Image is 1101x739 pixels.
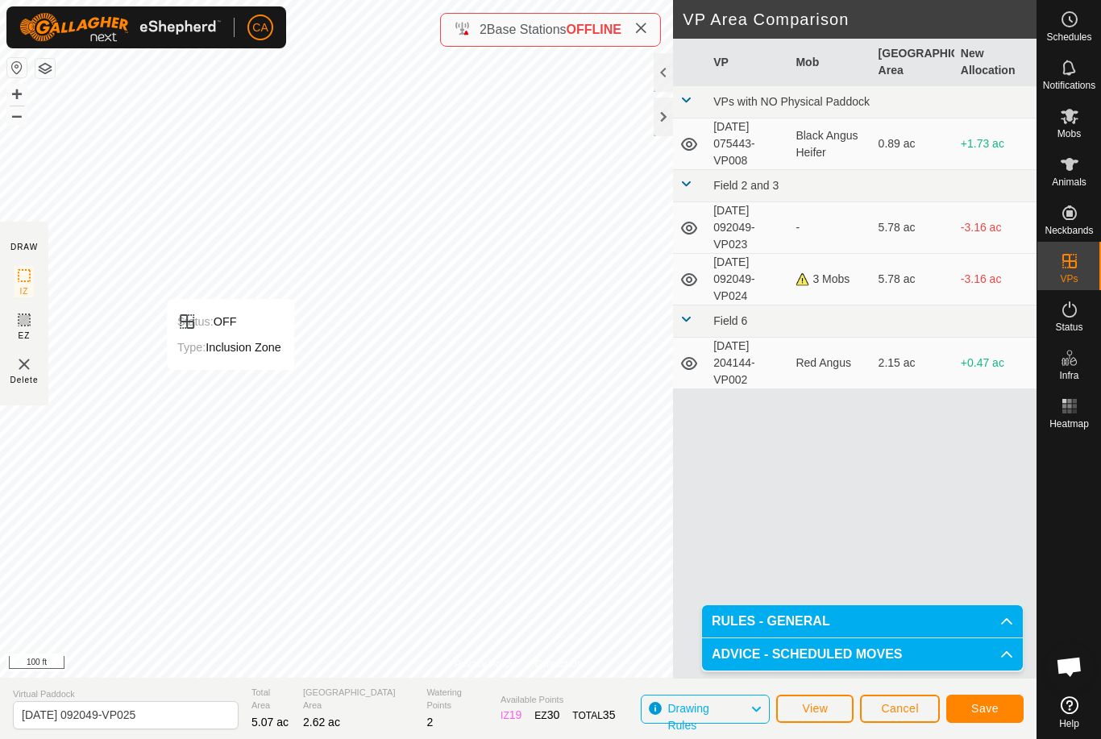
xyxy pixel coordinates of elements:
[1059,371,1078,380] span: Infra
[487,23,567,36] span: Base Stations
[15,355,34,374] img: VP
[872,202,954,254] td: 5.78 ac
[1052,177,1086,187] span: Animals
[881,702,919,715] span: Cancel
[796,271,865,288] div: 3 Mobs
[1045,226,1093,235] span: Neckbands
[534,657,582,671] a: Contact Us
[872,118,954,170] td: 0.89 ac
[872,39,954,86] th: [GEOGRAPHIC_DATA] Area
[776,695,854,723] button: View
[1055,322,1082,332] span: Status
[509,708,522,721] span: 19
[946,695,1024,723] button: Save
[702,638,1023,670] p-accordion-header: ADVICE - SCHEDULED MOVES
[1043,81,1095,90] span: Notifications
[796,219,865,236] div: -
[1046,32,1091,42] span: Schedules
[10,241,38,253] div: DRAW
[547,708,560,721] span: 30
[426,686,488,712] span: Watering Points
[501,707,521,724] div: IZ
[796,355,865,372] div: Red Angus
[712,648,902,661] span: ADVICE - SCHEDULED MOVES
[603,708,616,721] span: 35
[1059,719,1079,729] span: Help
[707,118,789,170] td: [DATE] 075443-VP008
[177,312,281,331] div: OFF
[534,707,559,724] div: EZ
[683,10,1037,29] h2: VP Area Comparison
[702,605,1023,637] p-accordion-header: RULES - GENERAL
[1049,419,1089,429] span: Heatmap
[480,23,487,36] span: 2
[713,95,870,108] span: VPs with NO Physical Paddock
[177,338,281,357] div: Inclusion Zone
[1057,129,1081,139] span: Mobs
[971,702,999,715] span: Save
[35,59,55,78] button: Map Layers
[252,19,268,36] span: CA
[860,695,940,723] button: Cancel
[567,23,621,36] span: OFFLINE
[789,39,871,86] th: Mob
[13,687,239,701] span: Virtual Paddock
[707,202,789,254] td: [DATE] 092049-VP023
[713,179,779,192] span: Field 2 and 3
[177,341,206,354] label: Type:
[19,13,221,42] img: Gallagher Logo
[501,693,615,707] span: Available Points
[251,716,289,729] span: 5.07 ac
[1045,642,1094,691] a: Open chat
[872,338,954,389] td: 2.15 ac
[954,254,1037,305] td: -3.16 ac
[7,58,27,77] button: Reset Map
[707,338,789,389] td: [DATE] 204144-VP002
[7,85,27,104] button: +
[954,338,1037,389] td: +0.47 ac
[1060,274,1078,284] span: VPs
[1037,690,1101,735] a: Help
[954,202,1037,254] td: -3.16 ac
[707,254,789,305] td: [DATE] 092049-VP024
[667,702,708,732] span: Drawing Rules
[10,374,39,386] span: Delete
[251,686,290,712] span: Total Area
[19,330,31,342] span: EZ
[713,314,747,327] span: Field 6
[7,106,27,125] button: –
[796,127,865,161] div: Black Angus Heifer
[707,39,789,86] th: VP
[303,716,340,729] span: 2.62 ac
[954,118,1037,170] td: +1.73 ac
[303,686,413,712] span: [GEOGRAPHIC_DATA] Area
[572,707,615,724] div: TOTAL
[712,615,830,628] span: RULES - GENERAL
[20,285,29,297] span: IZ
[872,254,954,305] td: 5.78 ac
[455,657,515,671] a: Privacy Policy
[954,39,1037,86] th: New Allocation
[426,716,433,729] span: 2
[802,702,828,715] span: View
